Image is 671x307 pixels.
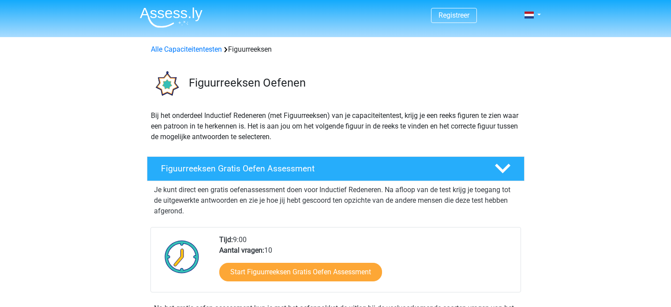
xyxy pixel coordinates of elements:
[213,235,520,292] div: 9:00 10
[219,246,264,254] b: Aantal vragen:
[147,44,524,55] div: Figuurreeksen
[140,7,202,28] img: Assessly
[439,11,469,19] a: Registreer
[161,163,480,174] h4: Figuurreeksen Gratis Oefen Assessment
[151,110,521,142] p: Bij het onderdeel Inductief Redeneren (met Figuurreeksen) van je capaciteitentest, krijg je een r...
[189,76,517,90] h3: Figuurreeksen Oefenen
[143,156,528,181] a: Figuurreeksen Gratis Oefen Assessment
[154,185,517,216] p: Je kunt direct een gratis oefenassessment doen voor Inductief Redeneren. Na afloop van de test kr...
[160,235,204,279] img: Klok
[219,263,382,281] a: Start Figuurreeksen Gratis Oefen Assessment
[219,235,233,244] b: Tijd:
[151,45,222,53] a: Alle Capaciteitentesten
[147,65,185,103] img: figuurreeksen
